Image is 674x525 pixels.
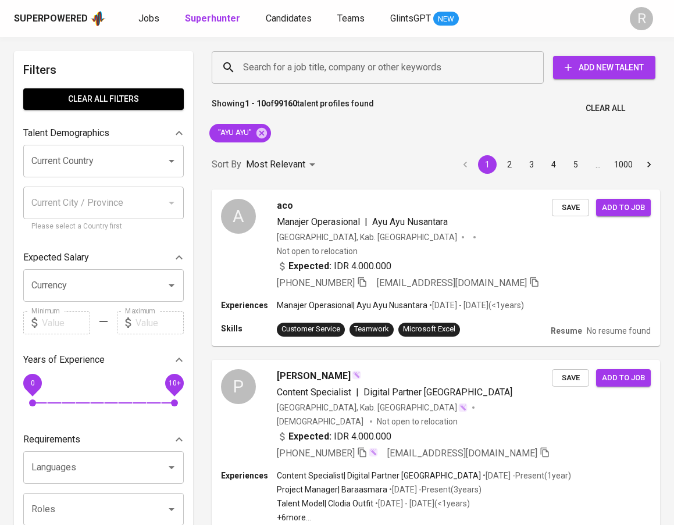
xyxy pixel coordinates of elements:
span: [EMAIL_ADDRESS][DOMAIN_NAME] [387,448,537,459]
button: Save [552,199,589,217]
button: Go to page 1000 [611,155,636,174]
button: Add to job [596,369,651,387]
p: Please select a Country first [31,221,176,233]
p: Most Relevant [246,158,305,172]
span: [EMAIL_ADDRESS][DOMAIN_NAME] [377,277,527,288]
p: Experiences [221,299,277,311]
p: Manajer Operasional | Ayu Ayu Nusantara [277,299,427,311]
a: Superpoweredapp logo [14,10,106,27]
div: Expected Salary [23,246,184,269]
p: Experiences [221,470,277,481]
p: Years of Experience [23,353,105,367]
button: Add to job [596,199,651,217]
p: • [DATE] - [DATE] ( <1 years ) [373,498,470,509]
a: GlintsGPT NEW [390,12,459,26]
button: page 1 [478,155,497,174]
button: Go to page 3 [522,155,541,174]
button: Open [163,459,180,476]
span: | [356,385,359,399]
span: Save [558,372,583,385]
button: Save [552,369,589,387]
span: aco [277,199,293,213]
p: • [DATE] - Present ( 3 years ) [387,484,482,495]
p: Not open to relocation [377,416,458,427]
span: [PHONE_NUMBER] [277,277,355,288]
div: Microsoft Excel [403,324,455,335]
b: Superhunter [185,13,240,24]
span: [PERSON_NAME] [277,369,351,383]
a: Superhunter [185,12,243,26]
b: Expected: [288,259,331,273]
span: Content Specialist [277,387,351,398]
p: Sort By [212,158,241,172]
span: Clear All filters [33,92,174,106]
span: 10+ [168,379,180,387]
p: Resume [551,325,582,337]
a: AacoManajer Operasional|Ayu Ayu Nusantara[GEOGRAPHIC_DATA], Kab. [GEOGRAPHIC_DATA]Not open to rel... [212,190,660,346]
img: app logo [90,10,106,27]
p: Project Manager | Baraasmara [277,484,387,495]
span: | [365,215,368,229]
span: Ayu Ayu Nusantara [372,216,448,227]
div: Superpowered [14,12,88,26]
button: Clear All [581,98,630,119]
span: 0 [30,379,34,387]
img: magic_wand.svg [458,403,468,412]
div: Requirements [23,428,184,451]
p: • [DATE] - Present ( 1 year ) [481,470,571,481]
p: Talent Model | Clodia Outfit [277,498,373,509]
span: Clear All [586,101,625,116]
button: Open [163,153,180,169]
button: Open [163,277,180,294]
div: "AYU AYU" [209,124,271,142]
span: Candidates [266,13,312,24]
span: NEW [433,13,459,25]
span: Save [558,201,583,215]
span: Add New Talent [562,60,646,75]
button: Go to next page [640,155,658,174]
input: Value [42,311,90,334]
div: IDR 4.000.000 [277,430,391,444]
span: [PHONE_NUMBER] [277,448,355,459]
span: [DEMOGRAPHIC_DATA] [277,416,365,427]
a: Jobs [138,12,162,26]
div: Years of Experience [23,348,184,372]
span: Digital Partner [GEOGRAPHIC_DATA] [363,387,512,398]
p: +6 more ... [277,512,571,523]
input: Value [135,311,184,334]
div: IDR 4.000.000 [277,259,391,273]
p: Expected Salary [23,251,89,265]
button: Go to page 5 [566,155,585,174]
div: Teamwork [354,324,389,335]
span: Add to job [602,372,645,385]
button: Clear All filters [23,88,184,110]
span: "AYU AYU" [209,127,259,138]
p: Requirements [23,433,80,447]
span: Jobs [138,13,159,24]
a: Teams [337,12,367,26]
p: Talent Demographics [23,126,109,140]
div: Customer Service [281,324,340,335]
p: No resume found [587,325,651,337]
p: Content Specialist | Digital Partner [GEOGRAPHIC_DATA] [277,470,481,481]
div: [GEOGRAPHIC_DATA], Kab. [GEOGRAPHIC_DATA] [277,231,457,243]
button: Go to page 2 [500,155,519,174]
span: Manajer Operasional [277,216,360,227]
div: R [630,7,653,30]
p: • [DATE] - [DATE] ( <1 years ) [427,299,524,311]
div: Most Relevant [246,154,319,176]
span: Add to job [602,201,645,215]
span: GlintsGPT [390,13,431,24]
nav: pagination navigation [454,155,660,174]
div: P [221,369,256,404]
p: Showing of talent profiles found [212,98,374,119]
button: Go to page 4 [544,155,563,174]
button: Open [163,501,180,517]
h6: Filters [23,60,184,79]
b: 1 - 10 [245,99,266,108]
div: A [221,199,256,234]
b: Expected: [288,430,331,444]
p: Skills [221,323,277,334]
button: Add New Talent [553,56,655,79]
a: Candidates [266,12,314,26]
